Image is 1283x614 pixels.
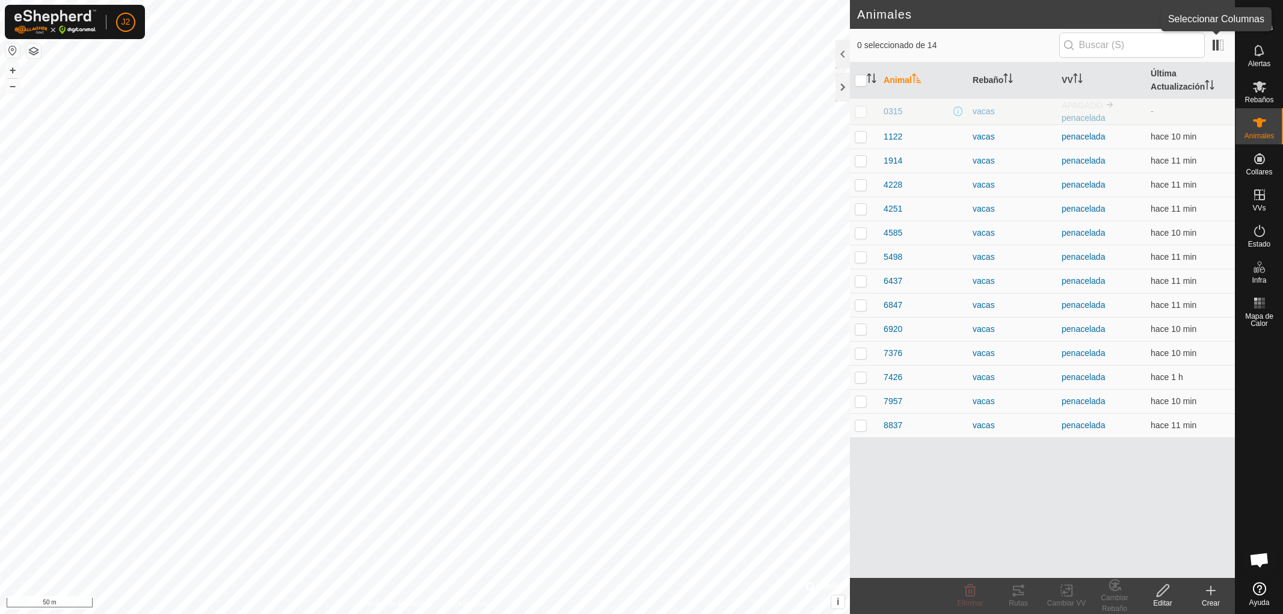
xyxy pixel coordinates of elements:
div: vacas [973,419,1052,432]
span: Eliminar [957,599,983,607]
a: penacelada [1062,372,1105,382]
div: Chat abierto [1241,542,1278,578]
span: 6920 [884,323,902,336]
button: + [5,63,20,78]
span: 7376 [884,347,902,360]
span: 6847 [884,299,902,312]
span: 5498 [884,251,902,263]
div: Cambiar VV [1042,598,1091,609]
span: 16 sept 2025, 15:02 [1151,300,1196,310]
div: vacas [973,227,1052,239]
div: vacas [973,323,1052,336]
a: Política de Privacidad [363,598,432,609]
div: vacas [973,275,1052,287]
span: Infra [1252,277,1266,284]
p-sorticon: Activar para ordenar [1205,82,1214,91]
span: Ayuda [1249,599,1270,606]
p-sorticon: Activar para ordenar [912,75,921,85]
span: Estado [1248,241,1270,248]
div: vacas [973,299,1052,312]
div: Crear [1187,598,1235,609]
img: Logo Gallagher [14,10,96,34]
span: J2 [122,16,131,28]
a: penacelada [1062,276,1105,286]
span: Collares [1246,168,1272,176]
span: 4251 [884,203,902,215]
p-sorticon: Activar para ordenar [867,75,876,85]
span: APAGADO [1062,100,1103,110]
a: penacelada [1062,228,1105,238]
span: 16 sept 2025, 15:02 [1151,276,1196,286]
span: 16 sept 2025, 15:03 [1151,348,1196,358]
a: penacelada [1062,396,1105,406]
span: 16 sept 2025, 15:02 [1151,180,1196,189]
span: 16 sept 2025, 15:02 [1151,156,1196,165]
a: penacelada [1062,180,1105,189]
a: penacelada [1062,132,1105,141]
span: Rebaños [1245,96,1273,103]
div: vacas [973,371,1052,384]
button: Restablecer Mapa [5,43,20,58]
span: 0315 [884,105,902,118]
div: vacas [973,105,1052,118]
span: 16 sept 2025, 15:02 [1151,420,1196,430]
div: vacas [973,251,1052,263]
button: Capas del Mapa [26,44,41,58]
span: Alertas [1248,60,1270,67]
span: 8837 [884,419,902,432]
div: vacas [973,155,1052,167]
div: vacas [973,130,1052,143]
span: 16 sept 2025, 15:02 [1151,252,1196,262]
span: Horarios [1246,24,1273,31]
span: 4585 [884,227,902,239]
a: penacelada [1062,420,1105,430]
span: 16 sept 2025, 15:03 [1151,396,1196,406]
span: 16 sept 2025, 13:47 [1151,372,1183,382]
span: 16 sept 2025, 15:02 [1151,324,1196,334]
span: 7426 [884,371,902,384]
th: Rebaño [968,63,1057,99]
a: penacelada [1062,324,1105,334]
span: 4228 [884,179,902,191]
div: vacas [973,347,1052,360]
a: penacelada [1062,348,1105,358]
div: Editar [1139,598,1187,609]
span: Animales [1245,132,1274,140]
span: 7957 [884,395,902,408]
div: vacas [973,395,1052,408]
th: Animal [879,63,968,99]
th: Última Actualización [1146,63,1235,99]
span: i [837,597,839,607]
div: vacas [973,179,1052,191]
a: penacelada [1062,300,1105,310]
h2: Animales [857,7,1210,22]
p-sorticon: Activar para ordenar [1073,75,1083,85]
input: Buscar (S) [1059,32,1205,58]
span: 16 sept 2025, 15:03 [1151,228,1196,238]
a: penacelada [1062,113,1105,123]
a: penacelada [1062,156,1105,165]
a: penacelada [1062,252,1105,262]
img: hasta [1105,100,1115,109]
span: 0 seleccionado de 14 [857,39,1059,52]
div: vacas [973,203,1052,215]
span: - [1151,106,1154,116]
div: Rutas [994,598,1042,609]
span: 14 [1210,5,1223,23]
span: 6437 [884,275,902,287]
span: 1914 [884,155,902,167]
a: Ayuda [1235,577,1283,611]
div: Cambiar Rebaño [1091,592,1139,614]
th: VV [1057,63,1146,99]
p-sorticon: Activar para ordenar [1003,75,1013,85]
span: VVs [1252,204,1266,212]
span: 16 sept 2025, 15:03 [1151,132,1196,141]
a: penacelada [1062,204,1105,213]
a: Contáctenos [447,598,487,609]
span: 16 sept 2025, 15:02 [1151,204,1196,213]
span: Mapa de Calor [1238,313,1280,327]
button: – [5,79,20,93]
span: 1122 [884,130,902,143]
button: i [831,595,845,609]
